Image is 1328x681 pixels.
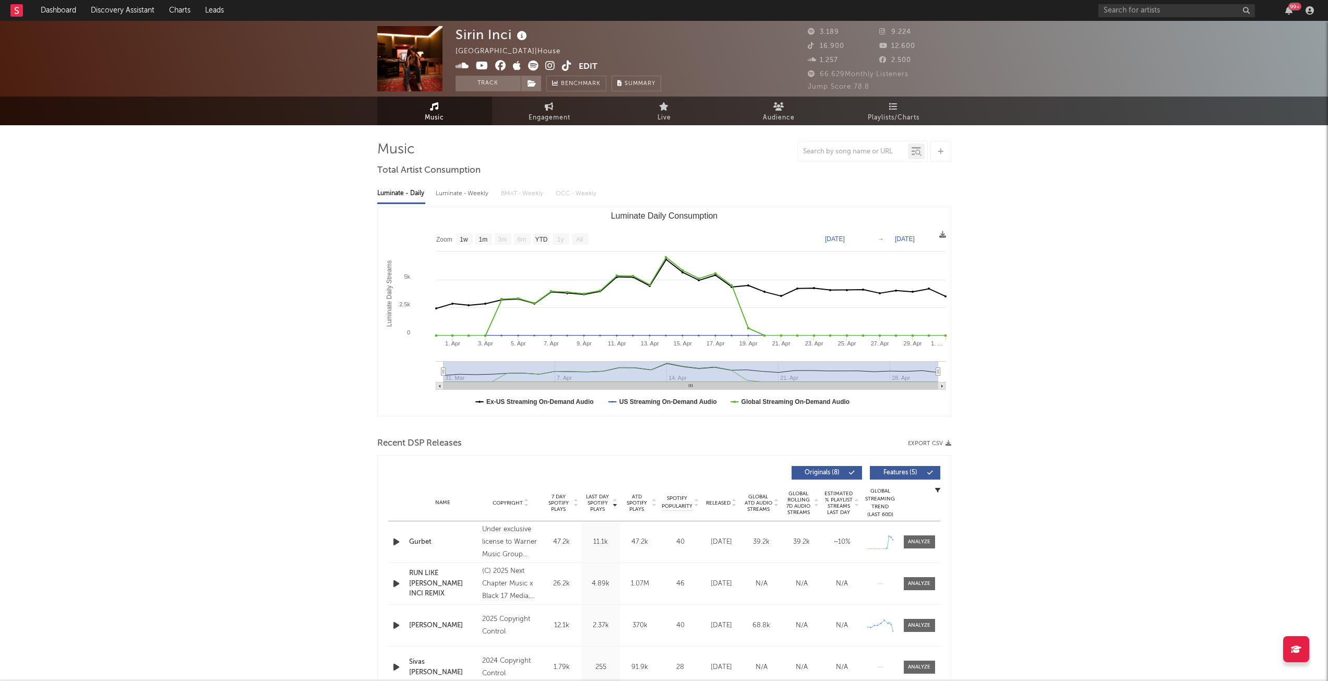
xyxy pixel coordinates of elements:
span: 2.500 [879,57,911,64]
span: Global ATD Audio Streams [744,494,773,512]
div: 46 [662,579,699,589]
div: [GEOGRAPHIC_DATA] | House [456,45,572,58]
div: 1.79k [545,662,579,673]
text: Luminate Daily Consumption [611,211,717,220]
div: N/A [824,579,859,589]
button: Track [456,76,521,91]
div: 11.1k [584,537,618,547]
text: 6m [517,236,526,243]
text: 3. Apr [478,340,493,347]
span: Spotify Popularity [662,495,692,510]
input: Search for artists [1098,4,1255,17]
span: Total Artist Consumption [377,164,481,177]
a: Audience [722,97,836,125]
text: Luminate Daily Streams [385,260,392,327]
div: 1.07M [623,579,657,589]
text: YTD [535,236,547,243]
text: 5. Apr [511,340,526,347]
span: 7 Day Spotify Plays [545,494,572,512]
div: 4.89k [584,579,618,589]
div: 39.2k [744,537,779,547]
text: Zoom [436,236,452,243]
text: 1. … [931,340,943,347]
div: 39.2k [784,537,819,547]
div: 40 [662,620,699,631]
a: Sivas [PERSON_NAME] [409,657,477,677]
div: N/A [784,662,819,673]
span: Audience [763,112,795,124]
button: Export CSV [908,440,951,447]
text: 19. Apr [739,340,757,347]
text: US Streaming On-Demand Audio [619,398,716,405]
div: 91.9k [623,662,657,673]
div: 12.1k [545,620,579,631]
text: → [878,235,884,243]
div: 28 [662,662,699,673]
button: Summary [612,76,661,91]
span: Last Day Spotify Plays [584,494,612,512]
div: N/A [824,662,859,673]
text: 29. Apr [903,340,922,347]
span: Playlists/Charts [868,112,919,124]
a: Benchmark [546,76,606,91]
div: [DATE] [704,537,739,547]
span: Music [425,112,444,124]
a: RUN LIKE [PERSON_NAME] INCI REMIX [409,568,477,599]
text: 1. Apr [445,340,460,347]
a: Engagement [492,97,607,125]
span: 3.189 [808,29,839,35]
div: 255 [584,662,618,673]
text: 17. Apr [706,340,724,347]
div: 99 + [1288,3,1301,10]
div: ~ 10 % [824,537,859,547]
div: 2024 Copyright Control [482,655,539,680]
span: Released [706,500,731,506]
div: [DATE] [704,620,739,631]
button: Originals(8) [792,466,862,480]
div: Global Streaming Trend (Last 60D) [865,487,896,519]
div: 26.2k [545,579,579,589]
div: 47.2k [545,537,579,547]
div: [DATE] [704,579,739,589]
text: 23. Apr [805,340,823,347]
span: ATD Spotify Plays [623,494,651,512]
span: 1.257 [808,57,838,64]
a: Gurbet [409,537,477,547]
div: N/A [744,579,779,589]
button: Features(5) [870,466,940,480]
div: 2.37k [584,620,618,631]
span: 9.224 [879,29,911,35]
div: 47.2k [623,537,657,547]
div: N/A [824,620,859,631]
text: 0 [406,329,410,336]
text: 1m [478,236,487,243]
text: All [576,236,582,243]
span: Estimated % Playlist Streams Last Day [824,491,853,516]
span: 16.900 [808,43,844,50]
text: [DATE] [895,235,915,243]
div: Luminate - Weekly [436,185,490,202]
text: 1w [460,236,468,243]
span: Copyright [493,500,523,506]
span: Benchmark [561,78,601,90]
a: Live [607,97,722,125]
button: Edit [579,61,597,74]
span: Live [657,112,671,124]
a: Playlists/Charts [836,97,951,125]
button: 99+ [1285,6,1293,15]
text: 15. Apr [673,340,691,347]
text: 9. Apr [576,340,591,347]
a: Music [377,97,492,125]
div: 370k [623,620,657,631]
text: 2.5k [399,301,410,307]
div: Sirin Inci [456,26,530,43]
span: Jump Score: 78.8 [808,83,869,90]
div: 68.8k [744,620,779,631]
div: 40 [662,537,699,547]
div: Luminate - Daily [377,185,425,202]
text: Global Streaming On-Demand Audio [741,398,850,405]
span: 66.629 Monthly Listeners [808,71,908,78]
text: 11. Apr [607,340,626,347]
text: 21. Apr [772,340,790,347]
